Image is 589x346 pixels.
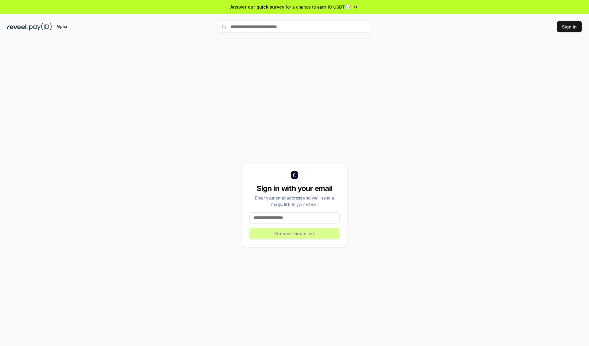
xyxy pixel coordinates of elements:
button: Sign In [557,21,582,32]
img: reveel_dark [7,23,28,31]
img: logo_small [291,171,298,179]
span: Answer our quick survey [230,4,284,10]
div: Enter your email address and we’ll send a magic link to your inbox. [249,195,340,207]
div: Sign in with your email [249,184,340,193]
img: pay_id [29,23,52,31]
div: Alpha [53,23,70,31]
span: for a chance to earn 10 USDT 📝 [286,4,351,10]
